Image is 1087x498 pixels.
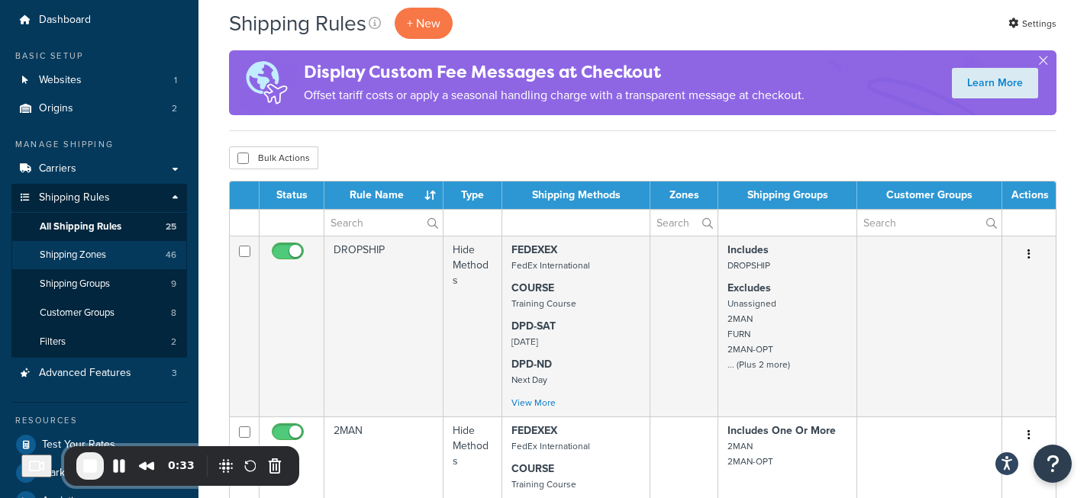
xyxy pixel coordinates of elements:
img: duties-banner-06bc72dcb5fe05cb3f9472aba00be2ae8eb53ab6f0d8bb03d382ba314ac3c341.png [229,50,304,115]
li: Shipping Zones [11,241,187,269]
a: Shipping Rules [11,184,187,212]
td: Hide Methods [444,236,502,416]
small: Training Course [511,477,576,491]
span: Dashboard [39,14,91,27]
span: 3 [172,367,177,380]
a: Origins 2 [11,95,187,123]
a: Marketplace [11,459,187,487]
strong: DPD-SAT [511,318,556,334]
small: DROPSHIP [727,259,770,272]
strong: Includes [727,242,769,258]
div: Manage Shipping [11,138,187,151]
li: Websites [11,66,187,95]
strong: Includes One Or More [727,422,836,439]
strong: Excludes [727,280,771,296]
input: Search [857,210,1002,236]
a: Carriers [11,155,187,183]
h4: Display Custom Fee Messages at Checkout [304,59,805,85]
small: [DATE] [511,335,538,349]
a: Learn More [952,68,1038,98]
li: Filters [11,328,187,356]
li: Shipping Groups [11,270,187,298]
span: Shipping Rules [39,191,110,204]
a: Settings [1008,13,1056,34]
li: Customer Groups [11,299,187,327]
small: Next Day [511,373,547,387]
a: Test Your Rates [11,431,187,458]
a: Customer Groups 8 [11,299,187,327]
button: Open Resource Center [1034,445,1072,483]
span: Customer Groups [40,307,115,320]
th: Status [260,182,324,209]
small: Unassigned 2MAN FURN 2MAN-OPT ... (Plus 2 more) [727,297,790,371]
span: 25 [166,220,176,233]
p: + New [395,8,453,39]
small: FedEx International [511,439,590,453]
th: Shipping Methods [502,182,651,209]
strong: FEDEXEX [511,422,557,439]
strong: COURSE [511,280,554,296]
input: Search [650,210,718,236]
small: FedEx International [511,259,590,272]
li: All Shipping Rules [11,213,187,241]
td: DROPSHIP [324,236,444,416]
th: Shipping Groups [718,182,857,209]
span: 8 [171,307,176,320]
strong: COURSE [511,461,554,477]
span: 2 [172,102,177,115]
a: Shipping Zones 46 [11,241,187,269]
span: 2 [171,336,176,349]
span: Shipping Zones [40,249,106,262]
span: Filters [40,336,66,349]
span: Websites [39,74,82,87]
strong: FEDEXEX [511,242,557,258]
a: Dashboard [11,6,187,34]
p: Offset tariff costs or apply a seasonal handling charge with a transparent message at checkout. [304,85,805,106]
strong: DPD-ND [511,356,552,372]
span: Test Your Rates [42,439,115,451]
th: Zones [650,182,718,209]
div: Basic Setup [11,50,187,63]
a: Advanced Features 3 [11,359,187,387]
a: Filters 2 [11,328,187,356]
th: Type [444,182,502,209]
span: All Shipping Rules [40,220,121,233]
span: Origins [39,102,73,115]
small: Training Course [511,297,576,310]
span: Carriers [39,162,76,175]
a: Shipping Groups 9 [11,270,187,298]
span: 46 [166,249,176,262]
span: Advanced Features [39,367,131,380]
span: 1 [174,74,177,87]
li: Shipping Rules [11,184,187,358]
li: Origins [11,95,187,123]
span: Shipping Groups [40,278,110,291]
li: Advanced Features [11,359,187,387]
a: All Shipping Rules 25 [11,213,187,241]
th: Customer Groups [857,182,1002,209]
span: 9 [171,278,176,291]
th: Actions [1002,182,1056,209]
input: Search [324,210,443,236]
button: Bulk Actions [229,146,318,169]
th: Rule Name : activate to sort column ascending [324,182,444,209]
a: View More [511,396,556,410]
div: Resources [11,414,187,427]
small: 2MAN 2MAN-OPT [727,439,773,468]
h1: Shipping Rules [229,8,366,38]
a: Websites 1 [11,66,187,95]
